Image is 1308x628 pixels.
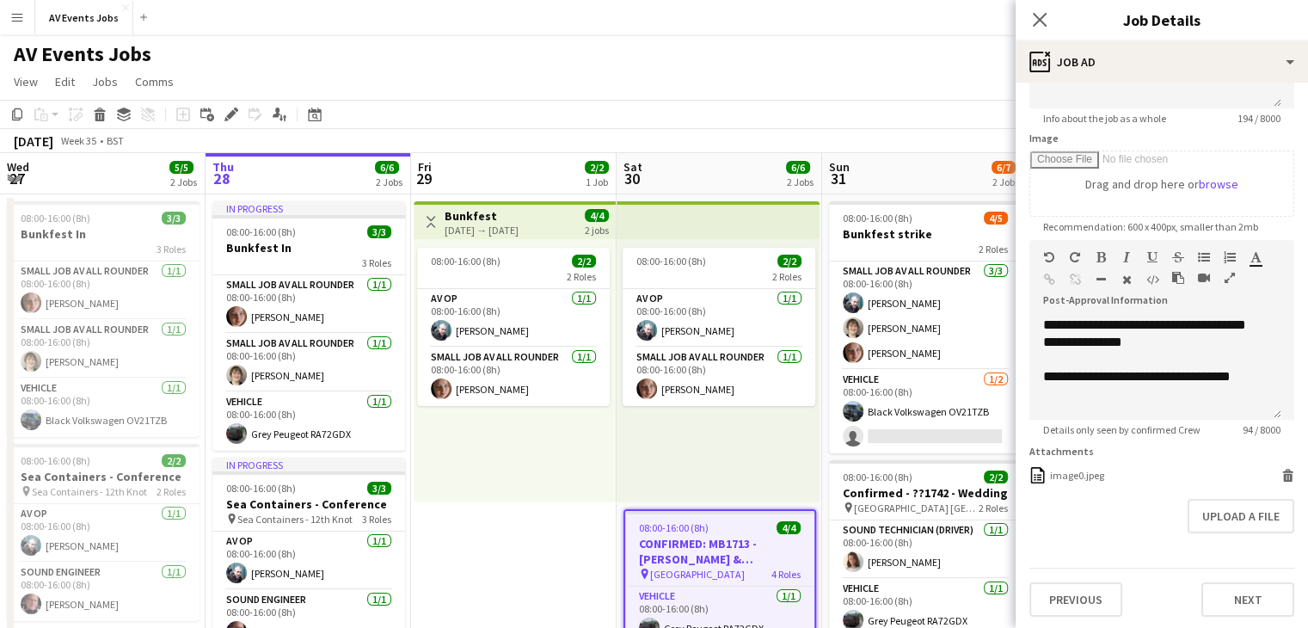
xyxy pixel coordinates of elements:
[992,175,1019,188] div: 2 Jobs
[92,74,118,89] span: Jobs
[585,161,609,174] span: 2/2
[14,41,151,67] h1: AV Events Jobs
[1224,250,1236,264] button: Ordered List
[4,169,29,188] span: 27
[787,175,814,188] div: 2 Jobs
[1029,423,1214,436] span: Details only seen by confirmed Crew
[7,504,200,563] app-card-role: AV Op1/108:00-16:00 (8h)[PERSON_NAME]
[1016,9,1308,31] h3: Job Details
[1224,271,1236,285] button: Fullscreen
[979,243,1008,256] span: 2 Roles
[157,243,186,256] span: 3 Roles
[829,370,1022,453] app-card-role: Vehicle1/208:00-16:00 (8h)Black Volkswagen OV21TZB
[212,532,405,590] app-card-role: AV Op1/108:00-16:00 (8h)[PERSON_NAME]
[1121,250,1133,264] button: Italic
[826,169,850,188] span: 31
[21,212,90,225] span: 08:00-16:00 (8h)
[1121,273,1133,286] button: Clear Formatting
[375,161,399,174] span: 6/6
[621,169,642,188] span: 30
[107,134,124,147] div: BST
[829,226,1022,242] h3: Bunkfest strike
[843,471,912,483] span: 08:00-16:00 (8h)
[362,256,391,269] span: 3 Roles
[1172,271,1184,285] button: Paste as plain text
[829,520,1022,579] app-card-role: Sound technician (Driver)1/108:00-16:00 (8h)[PERSON_NAME]
[376,175,402,188] div: 2 Jobs
[417,248,610,406] div: 08:00-16:00 (8h)2/22 RolesAV Op1/108:00-16:00 (8h)[PERSON_NAME]Small Job AV All Rounder1/108:00-1...
[362,513,391,526] span: 3 Roles
[992,161,1016,174] span: 6/7
[7,379,200,437] app-card-role: Vehicle1/108:00-16:00 (8h)Black Volkswagen OV21TZB
[771,568,801,581] span: 4 Roles
[1172,250,1184,264] button: Strikethrough
[48,71,82,93] a: Edit
[829,262,1022,370] app-card-role: Small Job AV All Rounder3/308:00-16:00 (8h)[PERSON_NAME][PERSON_NAME][PERSON_NAME]
[1250,250,1262,264] button: Text Color
[7,469,200,484] h3: Sea Containers - Conference
[1146,250,1158,264] button: Underline
[623,159,642,175] span: Sat
[7,262,200,320] app-card-role: Small Job AV All Rounder1/108:00-16:00 (8h)[PERSON_NAME]
[7,71,45,93] a: View
[1043,250,1055,264] button: Undo
[212,392,405,451] app-card-role: Vehicle1/108:00-16:00 (8h)Grey Peugeot RA72GDX
[1029,112,1180,125] span: Info about the job as a whole
[35,1,133,34] button: AV Events Jobs
[829,201,1022,453] app-job-card: 08:00-16:00 (8h)4/5Bunkfest strike2 RolesSmall Job AV All Rounder3/308:00-16:00 (8h)[PERSON_NAME]...
[585,222,609,237] div: 2 jobs
[586,175,608,188] div: 1 Job
[650,568,745,581] span: [GEOGRAPHIC_DATA]
[1069,250,1081,264] button: Redo
[157,485,186,498] span: 2 Roles
[639,521,709,534] span: 08:00-16:00 (8h)
[237,513,353,526] span: Sea Containers - 12th Knot
[623,248,815,406] app-job-card: 08:00-16:00 (8h)2/22 RolesAV Op1/108:00-16:00 (8h)[PERSON_NAME]Small Job AV All Rounder1/108:00-1...
[212,240,405,256] h3: Bunkfest In
[1016,41,1308,83] div: Job Ad
[1146,273,1158,286] button: HTML Code
[418,159,432,175] span: Fri
[226,482,296,495] span: 08:00-16:00 (8h)
[772,270,801,283] span: 2 Roles
[170,175,197,188] div: 2 Jobs
[162,212,186,225] span: 3/3
[415,169,432,188] span: 29
[7,159,29,175] span: Wed
[979,502,1008,514] span: 2 Roles
[585,209,609,222] span: 4/4
[210,169,234,188] span: 28
[854,502,979,514] span: [GEOGRAPHIC_DATA] [GEOGRAPHIC_DATA]
[843,212,912,225] span: 08:00-16:00 (8h)
[1198,250,1210,264] button: Unordered List
[1201,582,1294,617] button: Next
[7,201,200,437] app-job-card: 08:00-16:00 (8h)3/3Bunkfest In3 RolesSmall Job AV All Rounder1/108:00-16:00 (8h)[PERSON_NAME]Smal...
[1229,423,1294,436] span: 94 / 8000
[135,74,174,89] span: Comms
[636,255,706,268] span: 08:00-16:00 (8h)
[623,348,815,406] app-card-role: Small Job AV All Rounder1/108:00-16:00 (8h)[PERSON_NAME]
[829,485,1022,501] h3: Confirmed - ??1742 - Wedding
[417,289,610,348] app-card-role: AV Op1/108:00-16:00 (8h)[PERSON_NAME]
[625,536,814,567] h3: CONFIRMED: MB1713 - [PERSON_NAME] & [PERSON_NAME] - wedding
[212,275,405,334] app-card-role: Small Job AV All Rounder1/108:00-16:00 (8h)[PERSON_NAME]
[21,454,90,467] span: 08:00-16:00 (8h)
[431,255,500,268] span: 08:00-16:00 (8h)
[445,224,519,237] div: [DATE] → [DATE]
[367,482,391,495] span: 3/3
[572,255,596,268] span: 2/2
[212,201,405,451] app-job-card: In progress08:00-16:00 (8h)3/3Bunkfest In3 RolesSmall Job AV All Rounder1/108:00-16:00 (8h)[PERSO...
[1029,445,1094,458] label: Attachments
[1050,469,1104,482] div: image0.jpeg
[162,454,186,467] span: 2/2
[623,289,815,348] app-card-role: AV Op1/108:00-16:00 (8h)[PERSON_NAME]
[14,74,38,89] span: View
[786,161,810,174] span: 6/6
[55,74,75,89] span: Edit
[367,225,391,238] span: 3/3
[7,444,200,621] app-job-card: 08:00-16:00 (8h)2/2Sea Containers - Conference Sea Containers - 12th Knot2 RolesAV Op1/108:00-16:...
